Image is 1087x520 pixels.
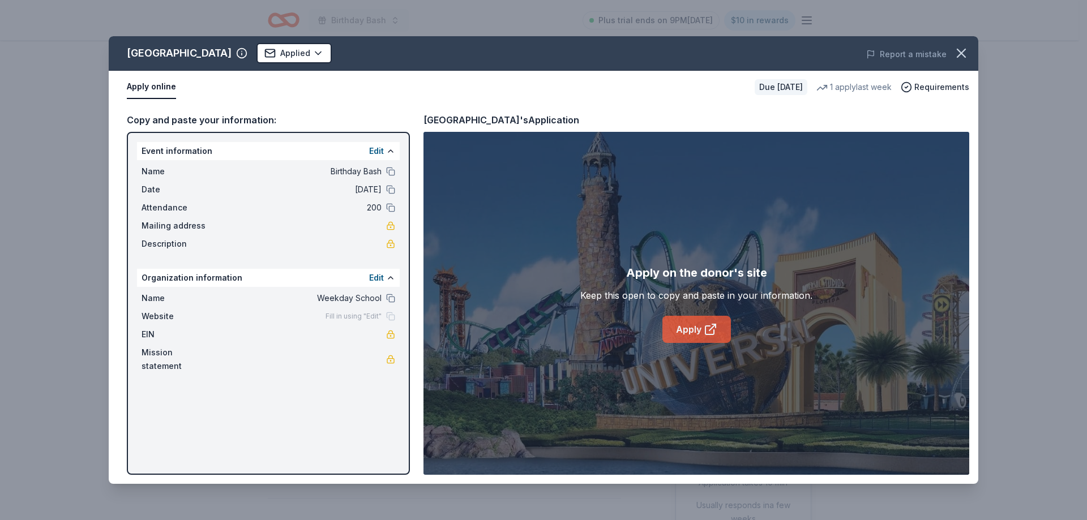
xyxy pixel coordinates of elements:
div: Organization information [137,269,400,287]
span: [DATE] [217,183,382,196]
span: EIN [142,328,217,341]
a: Apply [662,316,731,343]
div: [GEOGRAPHIC_DATA]'s Application [423,113,579,127]
button: Apply online [127,75,176,99]
div: Keep this open to copy and paste in your information. [580,289,812,302]
span: Name [142,165,217,178]
span: Requirements [914,80,969,94]
button: Edit [369,144,384,158]
div: 1 apply last week [816,80,892,94]
div: Due [DATE] [755,79,807,95]
span: Website [142,310,217,323]
span: Mailing address [142,219,217,233]
span: Name [142,291,217,305]
button: Applied [256,43,332,63]
span: Date [142,183,217,196]
span: Attendance [142,201,217,214]
span: 200 [217,201,382,214]
span: Applied [280,46,310,60]
button: Requirements [901,80,969,94]
span: Weekday School [217,291,382,305]
div: [GEOGRAPHIC_DATA] [127,44,232,62]
span: Mission statement [142,346,217,373]
span: Description [142,237,217,251]
span: Birthday Bash [217,165,382,178]
div: Copy and paste your information: [127,113,410,127]
button: Report a mistake [866,48,947,61]
span: Fill in using "Edit" [326,312,382,321]
div: Event information [137,142,400,160]
div: Apply on the donor's site [626,264,767,282]
button: Edit [369,271,384,285]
